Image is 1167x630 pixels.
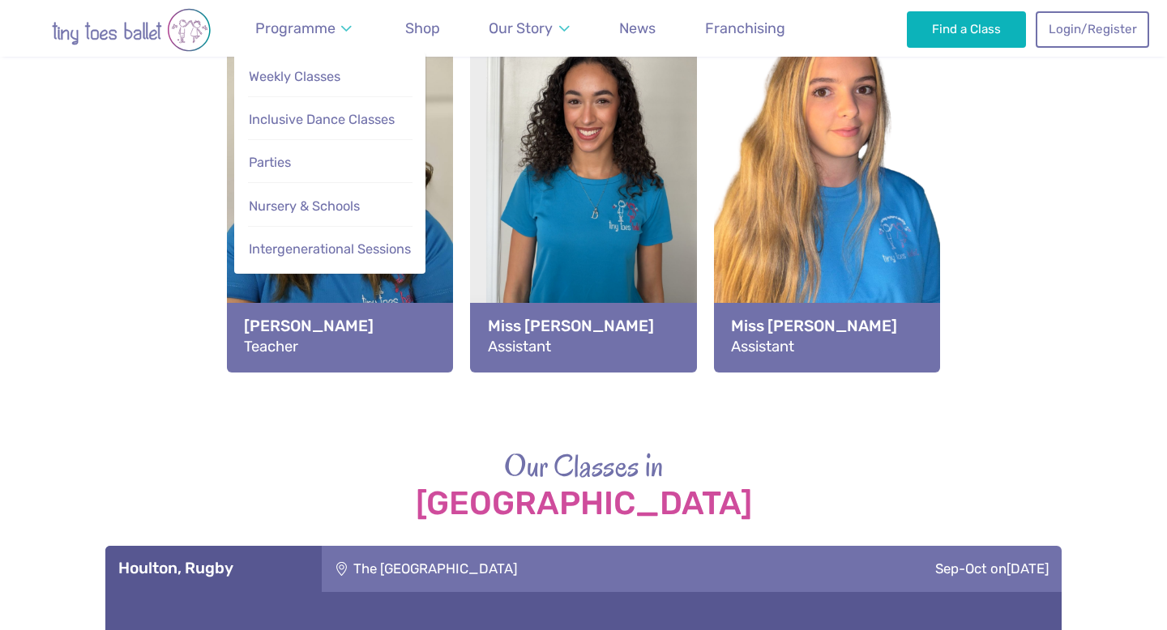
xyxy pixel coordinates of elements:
[714,11,940,372] a: View full-size image
[105,486,1062,521] strong: [GEOGRAPHIC_DATA]
[405,19,440,36] span: Shop
[698,11,793,47] a: Franchising
[255,19,336,36] span: Programme
[907,11,1026,47] a: Find a Class
[731,338,794,355] span: Assistant
[488,338,551,355] span: Assistant
[731,315,923,337] strong: Miss [PERSON_NAME]
[470,11,696,372] a: View full-size image
[489,19,553,36] span: Our Story
[248,104,413,137] a: Inclusive Dance Classes
[488,315,680,337] strong: Miss [PERSON_NAME]
[1036,11,1149,47] a: Login/Register
[227,11,453,372] a: View full-size image
[619,19,656,36] span: News
[398,11,447,47] a: Shop
[248,61,413,94] a: Weekly Classes
[248,11,360,47] a: Programme
[118,559,309,578] h3: Houlton, Rugby
[504,445,664,487] span: Our Classes in
[249,69,340,84] span: Weekly Classes
[248,233,413,266] a: Intergenerational Sessions
[244,315,436,337] strong: [PERSON_NAME]
[248,190,413,223] a: Nursery & Schools
[322,546,765,591] div: The [GEOGRAPHIC_DATA]
[249,198,360,214] span: Nursery & Schools
[481,11,577,47] a: Our Story
[244,338,298,355] span: Teacher
[1007,560,1049,577] span: [DATE]
[18,8,245,52] img: tiny toes ballet
[249,112,395,127] span: Inclusive Dance Classes
[612,11,663,47] a: News
[248,147,413,180] a: Parties
[249,155,291,170] span: Parties
[705,19,785,36] span: Franchising
[249,241,411,257] span: Intergenerational Sessions
[765,546,1062,591] div: Sep-Oct on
